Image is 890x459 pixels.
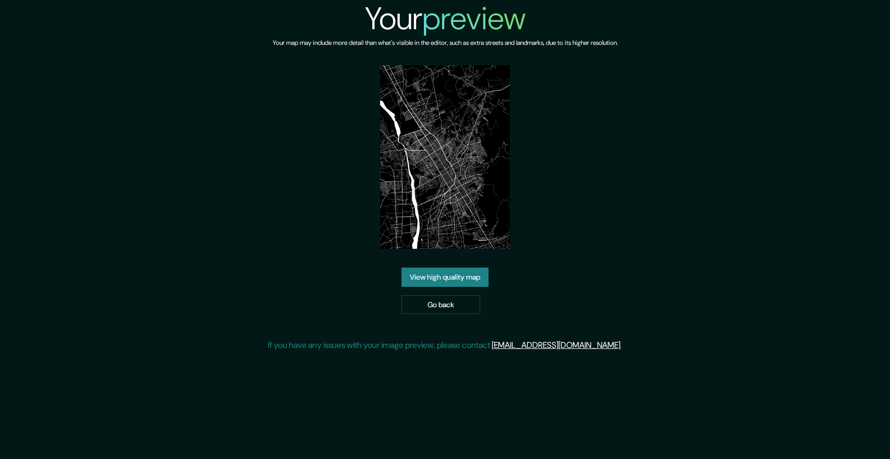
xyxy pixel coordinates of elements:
a: [EMAIL_ADDRESS][DOMAIN_NAME] [492,340,620,351]
img: created-map-preview [380,65,510,249]
p: If you have any issues with your image preview, please contact . [268,339,622,352]
a: Go back [401,295,480,315]
h6: Your map may include more detail than what's visible in the editor, such as extra streets and lan... [273,38,618,49]
a: View high quality map [401,268,489,287]
iframe: Help widget launcher [797,418,879,448]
